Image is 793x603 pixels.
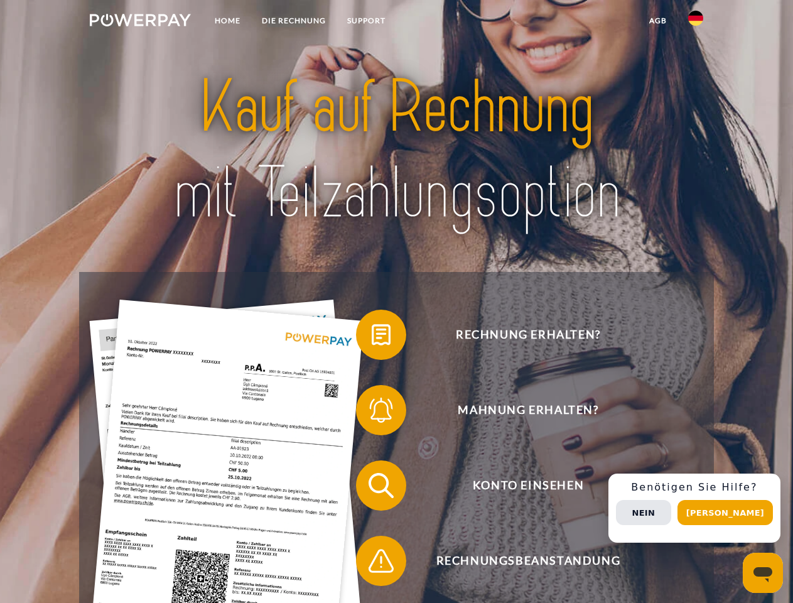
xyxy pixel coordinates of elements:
h3: Benötigen Sie Hilfe? [616,481,773,494]
img: qb_warning.svg [365,545,397,577]
img: logo-powerpay-white.svg [90,14,191,26]
a: SUPPORT [337,9,396,32]
img: de [688,11,703,26]
div: Schnellhilfe [608,474,780,543]
button: Rechnungsbeanstandung [356,536,682,586]
a: agb [639,9,677,32]
span: Mahnung erhalten? [374,385,682,435]
a: Home [204,9,251,32]
img: qb_bell.svg [365,394,397,426]
button: Nein [616,500,671,525]
button: Rechnung erhalten? [356,310,682,360]
button: Mahnung erhalten? [356,385,682,435]
img: title-powerpay_de.svg [120,60,673,241]
span: Rechnung erhalten? [374,310,682,360]
img: qb_search.svg [365,470,397,501]
a: DIE RECHNUNG [251,9,337,32]
button: Konto einsehen [356,460,682,511]
iframe: Schaltfläche zum Öffnen des Messaging-Fensters [743,553,783,593]
img: qb_bill.svg [365,319,397,350]
span: Konto einsehen [374,460,682,511]
span: Rechnungsbeanstandung [374,536,682,586]
button: [PERSON_NAME] [677,500,773,525]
